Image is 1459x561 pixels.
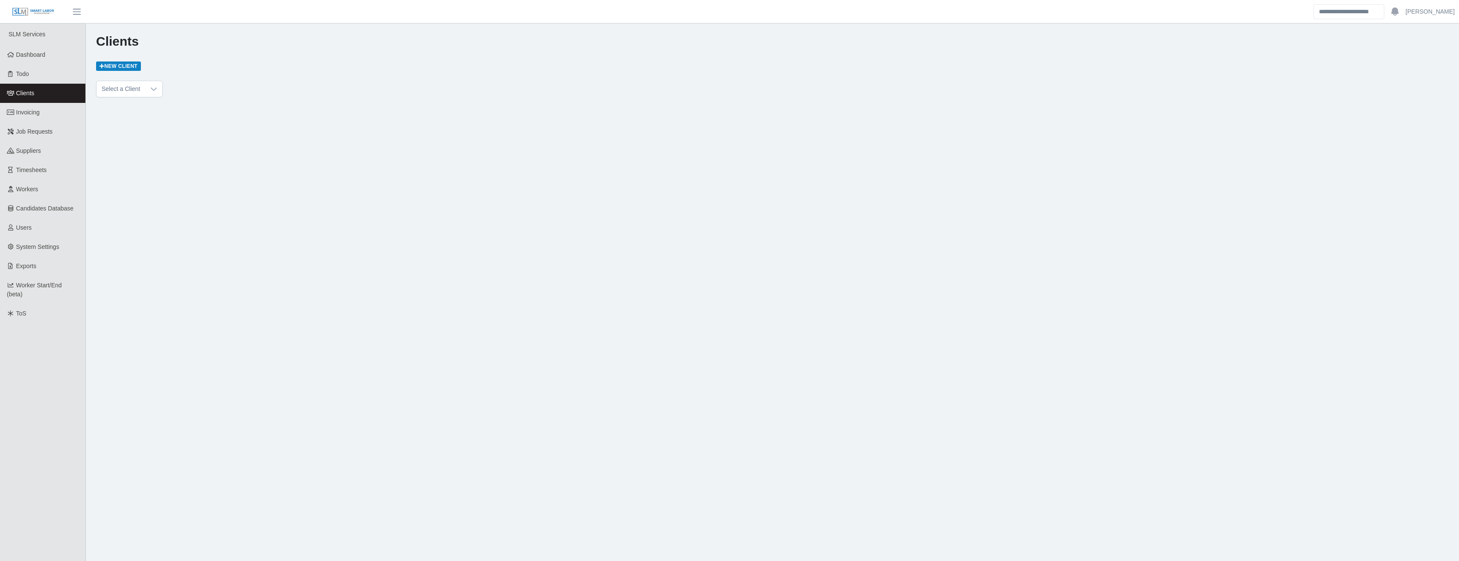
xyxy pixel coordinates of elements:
span: Candidates Database [16,205,74,212]
span: Invoicing [16,109,40,116]
span: Users [16,224,32,231]
span: ToS [16,310,26,317]
span: Timesheets [16,167,47,173]
img: SLM Logo [12,7,55,17]
span: SLM Services [9,31,45,38]
span: Select a Client [96,81,145,97]
span: Dashboard [16,51,46,58]
a: New Client [96,61,141,71]
span: Job Requests [16,128,53,135]
span: Worker Start/End (beta) [7,282,62,298]
input: Search [1313,4,1384,19]
h1: Clients [96,34,1449,49]
span: Workers [16,186,38,193]
span: Clients [16,90,35,96]
span: Suppliers [16,147,41,154]
span: System Settings [16,243,59,250]
a: [PERSON_NAME] [1406,7,1455,16]
span: Exports [16,263,36,269]
span: Todo [16,70,29,77]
